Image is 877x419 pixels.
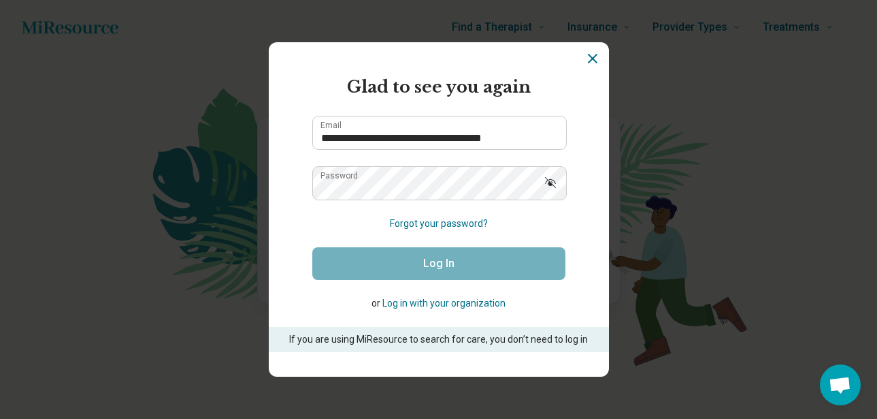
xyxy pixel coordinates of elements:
[312,75,565,99] h2: Glad to see you again
[320,121,342,129] label: Email
[535,166,565,199] button: Show password
[320,172,358,180] label: Password
[312,247,565,280] button: Log In
[584,50,601,67] button: Dismiss
[269,42,609,377] section: Login Dialog
[288,332,590,347] p: If you are using MiResource to search for care, you don’t need to log in
[390,217,488,231] button: Forgot your password?
[312,296,565,311] p: or
[382,296,506,311] button: Log in with your organization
